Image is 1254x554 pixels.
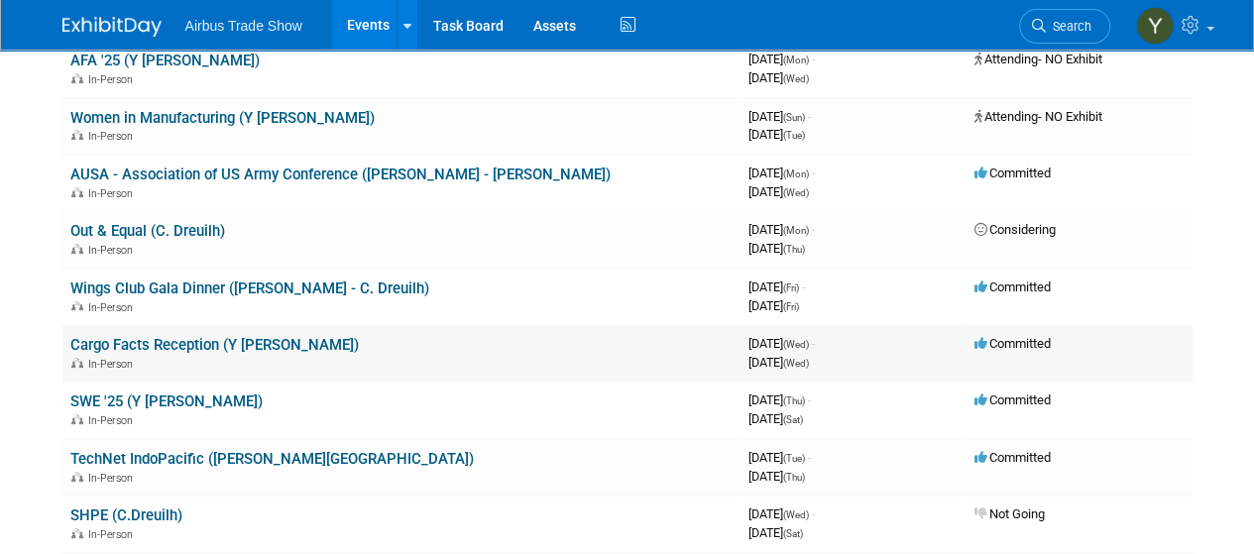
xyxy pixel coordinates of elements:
span: (Tue) [783,453,805,464]
img: In-Person Event [71,414,83,424]
img: In-Person Event [71,187,83,197]
a: SHPE (C.Dreuilh) [70,506,182,524]
span: In-Person [88,358,139,371]
span: - [812,166,815,180]
span: - [812,52,815,66]
span: [DATE] [748,241,805,256]
span: (Wed) [783,73,809,84]
span: (Wed) [783,509,809,520]
span: Airbus Trade Show [185,18,302,34]
span: (Tue) [783,130,805,141]
span: Committed [974,450,1051,465]
span: [DATE] [748,506,815,521]
span: - [808,392,811,407]
span: In-Person [88,414,139,427]
span: [DATE] [748,279,805,294]
a: AUSA - Association of US Army Conference ([PERSON_NAME] - [PERSON_NAME]) [70,166,611,183]
span: Committed [974,166,1051,180]
span: (Thu) [783,472,805,483]
a: Wings Club Gala Dinner ([PERSON_NAME] - C. Dreuilh) [70,279,429,297]
img: In-Person Event [71,301,83,311]
img: Yolanda Bauza [1136,7,1174,45]
span: In-Person [88,472,139,485]
img: In-Person Event [71,244,83,254]
span: [DATE] [748,70,809,85]
span: (Fri) [783,282,799,293]
span: [DATE] [748,411,803,426]
span: (Thu) [783,244,805,255]
span: - [812,506,815,521]
span: [DATE] [748,127,805,142]
span: (Sat) [783,528,803,539]
a: Cargo Facts Reception (Y [PERSON_NAME]) [70,336,359,354]
span: Attending- NO Exhibit [974,52,1102,66]
span: Not Going [974,506,1045,521]
span: [DATE] [748,52,815,66]
span: (Mon) [783,168,809,179]
span: (Sun) [783,112,805,123]
span: - [812,336,815,351]
span: - [812,222,815,237]
span: (Wed) [783,358,809,369]
span: In-Person [88,301,139,314]
span: Search [1046,19,1091,34]
span: - [808,450,811,465]
span: In-Person [88,130,139,143]
span: [DATE] [748,525,803,540]
a: SWE '25 (Y [PERSON_NAME]) [70,392,263,410]
img: In-Person Event [71,73,83,83]
span: Attending- NO Exhibit [974,109,1102,124]
span: (Sat) [783,414,803,425]
span: [DATE] [748,355,809,370]
span: [DATE] [748,166,815,180]
span: [DATE] [748,450,811,465]
a: TechNet IndoPacific ([PERSON_NAME][GEOGRAPHIC_DATA]) [70,450,474,468]
span: In-Person [88,73,139,86]
img: In-Person Event [71,358,83,368]
span: Considering [974,222,1056,237]
img: In-Person Event [71,472,83,482]
span: [DATE] [748,336,815,351]
a: Women in Manufacturing (Y [PERSON_NAME]) [70,109,375,127]
span: [DATE] [748,298,799,313]
span: (Fri) [783,301,799,312]
span: - [808,109,811,124]
span: Committed [974,336,1051,351]
span: (Mon) [783,225,809,236]
span: (Wed) [783,339,809,350]
span: - [802,279,805,294]
span: Committed [974,392,1051,407]
span: [DATE] [748,469,805,484]
img: In-Person Event [71,528,83,538]
span: [DATE] [748,184,809,199]
span: (Wed) [783,187,809,198]
span: In-Person [88,187,139,200]
span: In-Person [88,528,139,541]
span: [DATE] [748,392,811,407]
span: (Thu) [783,395,805,406]
img: ExhibitDay [62,17,162,37]
span: Committed [974,279,1051,294]
img: In-Person Event [71,130,83,140]
span: [DATE] [748,222,815,237]
span: [DATE] [748,109,811,124]
span: In-Person [88,244,139,257]
a: Out & Equal (C. Dreuilh) [70,222,225,240]
a: Search [1019,9,1110,44]
span: (Mon) [783,55,809,65]
a: AFA '25 (Y [PERSON_NAME]) [70,52,260,69]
